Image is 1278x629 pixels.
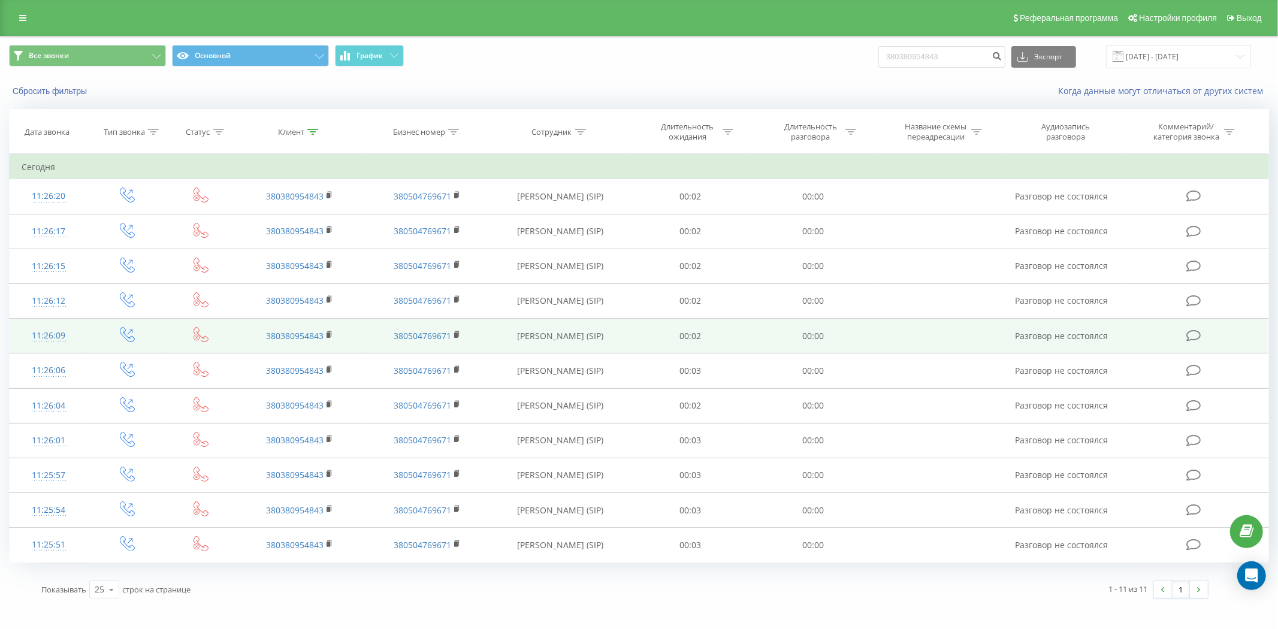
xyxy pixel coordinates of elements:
[104,127,145,137] div: Тип звонка
[752,423,875,458] td: 00:00
[1016,330,1108,341] span: Разговор не состоялся
[778,122,842,142] div: Длительность разговора
[629,319,752,353] td: 00:02
[655,122,720,142] div: Длительность ожидания
[9,45,166,66] button: Все звонки
[10,155,1269,179] td: Сегодня
[394,295,451,306] a: 380504769671
[752,528,875,563] td: 00:00
[266,295,324,306] a: 380380954843
[394,434,451,446] a: 380504769671
[266,330,324,341] a: 380380954843
[491,179,629,214] td: [PERSON_NAME] (SIP)
[878,46,1005,68] input: Поиск по номеру
[186,127,210,137] div: Статус
[1151,122,1221,142] div: Комментарий/категория звонка
[22,464,76,487] div: 11:25:57
[491,283,629,318] td: [PERSON_NAME] (SIP)
[25,127,70,137] div: Дата звонка
[95,583,104,595] div: 25
[22,429,76,452] div: 11:26:01
[629,249,752,283] td: 00:02
[266,469,324,480] a: 380380954843
[629,528,752,563] td: 00:03
[394,469,451,480] a: 380504769671
[266,400,324,411] a: 380380954843
[22,498,76,522] div: 11:25:54
[752,214,875,249] td: 00:00
[491,319,629,353] td: [PERSON_NAME] (SIP)
[1011,46,1076,68] button: Экспорт
[491,249,629,283] td: [PERSON_NAME] (SIP)
[22,533,76,557] div: 11:25:51
[1016,365,1108,376] span: Разговор не состоялся
[394,539,451,551] a: 380504769671
[394,330,451,341] a: 380504769671
[491,458,629,492] td: [PERSON_NAME] (SIP)
[491,353,629,388] td: [PERSON_NAME] (SIP)
[752,179,875,214] td: 00:00
[1109,583,1148,595] div: 1 - 11 из 11
[1058,85,1269,96] a: Когда данные могут отличаться от других систем
[22,289,76,313] div: 11:26:12
[9,86,93,96] button: Сбросить фильтры
[393,127,445,137] div: Бизнес номер
[22,255,76,278] div: 11:26:15
[532,127,572,137] div: Сотрудник
[22,324,76,347] div: 11:26:09
[491,493,629,528] td: [PERSON_NAME] (SIP)
[491,214,629,249] td: [PERSON_NAME] (SIP)
[1016,190,1108,202] span: Разговор не состоялся
[122,584,191,595] span: строк на странице
[752,319,875,353] td: 00:00
[1016,400,1108,411] span: Разговор не состоялся
[266,225,324,237] a: 380380954843
[752,493,875,528] td: 00:00
[22,359,76,382] div: 11:26:06
[394,365,451,376] a: 380504769671
[394,260,451,271] a: 380504769671
[904,122,968,142] div: Название схемы переадресации
[629,458,752,492] td: 00:03
[491,528,629,563] td: [PERSON_NAME] (SIP)
[491,423,629,458] td: [PERSON_NAME] (SIP)
[1139,13,1217,23] span: Настройки профиля
[1237,561,1266,590] div: Open Intercom Messenger
[1172,581,1190,598] a: 1
[335,45,404,66] button: График
[1016,295,1108,306] span: Разговор не состоялся
[22,185,76,208] div: 11:26:20
[1016,469,1108,480] span: Разговор не состоялся
[266,504,324,516] a: 380380954843
[1016,434,1108,446] span: Разговор не состоялся
[266,365,324,376] a: 380380954843
[752,249,875,283] td: 00:00
[752,388,875,423] td: 00:00
[752,458,875,492] td: 00:00
[394,190,451,202] a: 380504769671
[629,283,752,318] td: 00:02
[22,394,76,418] div: 11:26:04
[629,388,752,423] td: 00:02
[1020,13,1118,23] span: Реферальная программа
[629,214,752,249] td: 00:02
[22,220,76,243] div: 11:26:17
[41,584,86,595] span: Показывать
[1027,122,1105,142] div: Аудиозапись разговора
[357,52,383,60] span: График
[491,388,629,423] td: [PERSON_NAME] (SIP)
[394,504,451,516] a: 380504769671
[266,260,324,271] a: 380380954843
[266,190,324,202] a: 380380954843
[629,353,752,388] td: 00:03
[29,51,69,61] span: Все звонки
[266,539,324,551] a: 380380954843
[266,434,324,446] a: 380380954843
[172,45,329,66] button: Основной
[629,423,752,458] td: 00:03
[752,353,875,388] td: 00:00
[629,179,752,214] td: 00:02
[1016,539,1108,551] span: Разговор не состоялся
[1016,225,1108,237] span: Разговор не состоялся
[752,283,875,318] td: 00:00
